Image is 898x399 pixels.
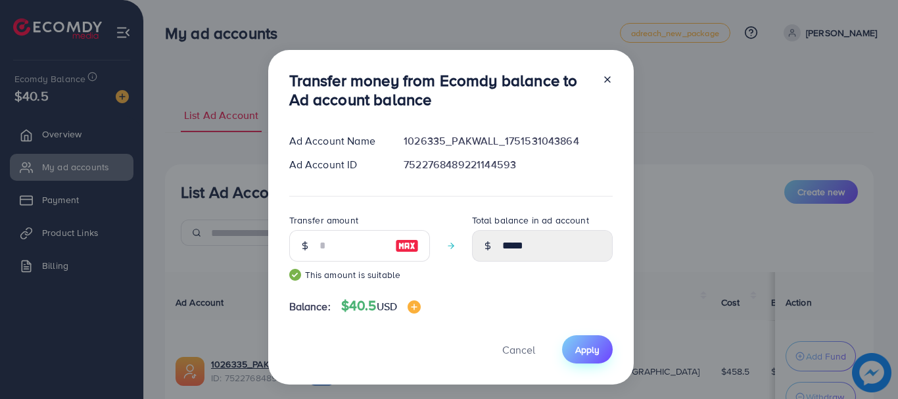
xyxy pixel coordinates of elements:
div: 1026335_PAKWALL_1751531043864 [393,133,623,149]
button: Cancel [486,335,552,364]
h4: $40.5 [341,298,421,314]
button: Apply [562,335,613,364]
span: USD [377,299,397,314]
small: This amount is suitable [289,268,430,281]
span: Cancel [502,342,535,357]
span: Balance: [289,299,331,314]
span: Apply [575,343,600,356]
img: guide [289,269,301,281]
img: image [408,300,421,314]
div: 7522768489221144593 [393,157,623,172]
label: Transfer amount [289,214,358,227]
div: Ad Account ID [279,157,394,172]
h3: Transfer money from Ecomdy balance to Ad account balance [289,71,592,109]
label: Total balance in ad account [472,214,589,227]
div: Ad Account Name [279,133,394,149]
img: image [395,238,419,254]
